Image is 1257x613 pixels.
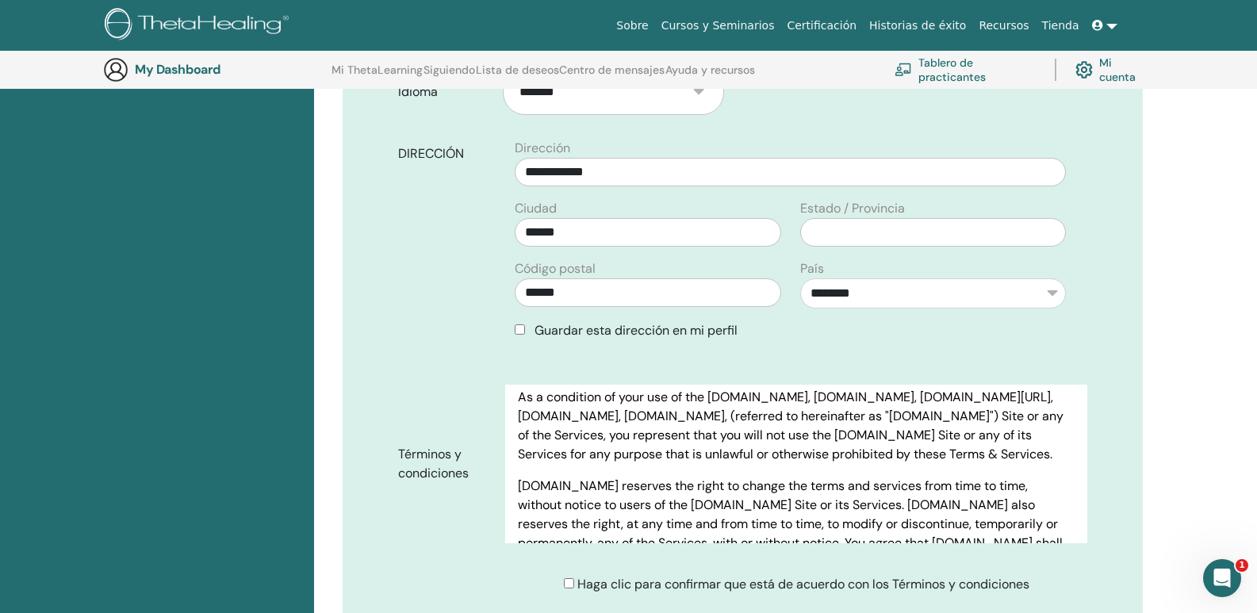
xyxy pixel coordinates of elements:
label: Idioma [386,77,503,107]
a: Lista de deseos [476,63,559,89]
img: logo.png [105,8,294,44]
a: Ayuda y recursos [665,63,755,89]
label: Términos y condiciones [386,439,505,488]
label: Ciudad [515,199,557,218]
label: País [800,259,824,278]
a: Mi ThetaLearning [331,63,423,89]
a: Tablero de practicantes [895,52,1036,87]
span: 1 [1236,559,1248,572]
a: Recursos [972,11,1035,40]
label: DIRECCIÓN [386,139,505,169]
img: generic-user-icon.jpg [103,57,128,82]
a: Historias de éxito [863,11,972,40]
a: Cursos y Seminarios [655,11,781,40]
label: Estado / Provincia [800,199,905,218]
label: Código postal [515,259,596,278]
span: Guardar esta dirección en mi perfil [535,322,738,339]
label: Dirección [515,139,570,158]
a: Tienda [1036,11,1086,40]
a: Sobre [610,11,654,40]
a: Certificación [780,11,863,40]
iframe: Intercom live chat [1203,559,1241,597]
a: Centro de mensajes [559,63,665,89]
p: [DOMAIN_NAME] reserves the right to change the terms and services from time to time, without noti... [518,477,1075,610]
img: cog.svg [1075,57,1093,82]
img: chalkboard-teacher.svg [895,63,912,76]
a: Siguiendo [423,63,475,89]
a: Mi cuenta [1075,52,1148,87]
span: Haga clic para confirmar que está de acuerdo con los Términos y condiciones [577,576,1029,592]
h3: My Dashboard [135,62,293,77]
p: As a condition of your use of the [DOMAIN_NAME], [DOMAIN_NAME], [DOMAIN_NAME][URL], [DOMAIN_NAME]... [518,388,1075,464]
